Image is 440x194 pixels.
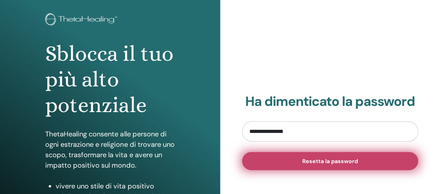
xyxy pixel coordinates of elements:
[242,152,418,170] button: Resetta la password
[242,94,418,110] h2: Ha dimenticato la password
[56,181,175,191] li: vivere uno stile di vita positivo
[45,129,175,170] p: ThetaHealing consente alle persone di ogni estrazione e religione di trovare uno scopo, trasforma...
[302,158,358,165] span: Resetta la password
[45,41,175,118] h1: Sblocca il tuo più alto potenziale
